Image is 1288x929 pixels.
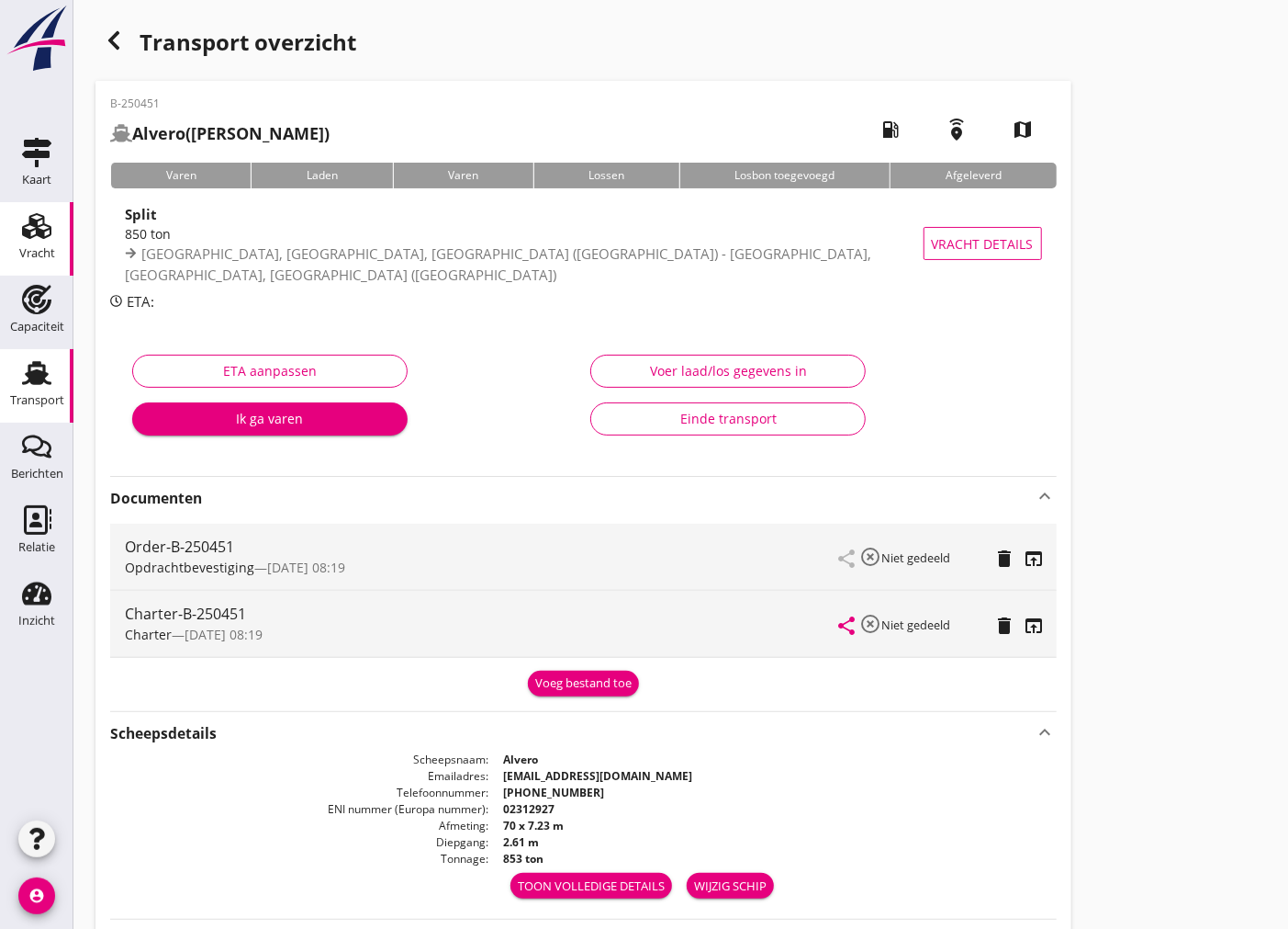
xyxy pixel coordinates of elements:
[503,834,539,850] strong: 2.61 m
[1035,485,1057,507] i: keyboard_arrow_up
[125,536,840,558] div: Order-B-250451
[882,617,951,633] small: Niet gedeeld
[1024,615,1046,637] i: open_in_browser
[251,163,392,188] div: Laden
[22,174,51,186] div: Kaart
[127,292,154,311] span: ETA:
[10,321,64,333] div: Capaciteit
[932,104,983,155] i: emergency_share
[110,488,1035,509] strong: Documenten
[125,603,840,625] div: Charter-B-250451
[18,615,55,627] div: Inzicht
[132,122,185,144] strong: Alvero
[860,613,882,635] i: highlight_off
[110,723,217,744] strong: Scheepsdetails
[518,878,665,896] div: Toon volledige details
[11,468,63,480] div: Berichten
[510,873,672,899] button: Toon volledige details
[606,409,850,428] div: Einde transport
[19,247,55,259] div: Vracht
[1035,719,1057,744] i: keyboard_arrow_up
[267,559,345,576] span: [DATE] 08:19
[866,104,917,155] i: local_gas_station
[4,5,70,73] img: logo-small.a267ee39.svg
[125,559,254,576] span: Opdrachtbevestiging
[18,541,55,553] div: Relatie
[110,851,488,867] dt: Tonnage
[147,409,393,428] div: Ik ga varen
[836,615,858,637] i: share
[694,878,767,896] div: Wijzig schip
[998,104,1049,155] i: map
[860,546,882,568] i: highlight_off
[110,752,488,768] dt: Scheepsnaam
[110,203,1057,284] a: Split850 ton[GEOGRAPHIC_DATA], [GEOGRAPHIC_DATA], [GEOGRAPHIC_DATA] ([GEOGRAPHIC_DATA]) - [GEOGRA...
[924,227,1042,260] button: Vracht details
[890,163,1056,188] div: Afgeleverd
[110,96,330,112] p: B-250451
[932,234,1034,254] span: Vracht details
[503,768,692,784] strong: [EMAIL_ADDRESS][DOMAIN_NAME]
[125,244,871,284] span: [GEOGRAPHIC_DATA], [GEOGRAPHIC_DATA], [GEOGRAPHIC_DATA] ([GEOGRAPHIC_DATA]) - [GEOGRAPHIC_DATA], ...
[533,163,679,188] div: Lossen
[125,625,840,644] div: —
[125,626,172,643] span: Charter
[393,163,533,188] div: Varen
[590,355,866,388] button: Voer laad/los gegevens in
[110,121,330,146] h2: ([PERSON_NAME])
[882,549,951,566] small: Niet gedeeld
[679,163,890,188] div: Losbon toegevoegd
[110,818,488,834] dt: Afmeting
[110,163,251,188] div: Varen
[528,671,639,697] button: Voeg bestand toe
[125,224,958,244] div: 850 ton
[110,801,488,818] dt: ENI nummer (Europa nummer)
[503,752,538,767] strong: Alvero
[10,394,64,406] div: Transport
[994,548,1016,570] i: delete
[132,402,408,436] button: Ik ga varen
[535,674,632,693] div: Voeg bestand toe
[110,834,488,851] dt: Diepgang
[503,785,604,800] strong: [PHONE_NUMBER]
[503,801,554,817] strong: 02312927
[590,402,866,436] button: Einde transport
[1024,548,1046,570] i: open_in_browser
[994,615,1016,637] i: delete
[110,785,488,801] dt: Telefoonnummer
[110,768,488,785] dt: Emailadres
[125,205,157,223] strong: Split
[185,626,263,643] span: [DATE] 08:19
[687,873,774,899] a: Wijzig schip
[606,361,850,380] div: Voer laad/los gegevens in
[503,851,543,867] strong: 853 ton
[132,355,408,388] button: ETA aanpassen
[503,818,564,833] strong: 70 x 7.23 m
[125,558,840,577] div: —
[18,878,55,914] i: account_circle
[148,361,392,380] div: ETA aanpassen
[95,22,1071,66] div: Transport overzicht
